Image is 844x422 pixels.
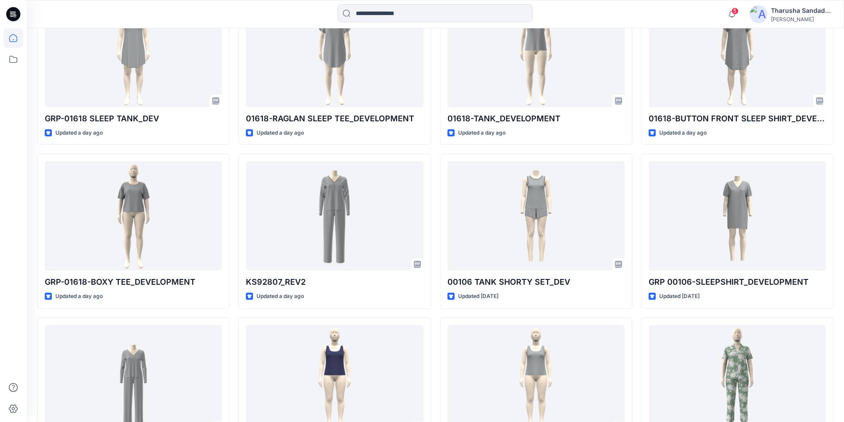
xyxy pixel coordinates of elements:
p: GRP-01618 SLEEP TANK_DEV [45,112,222,125]
p: Updated a day ago [257,292,304,301]
p: 01618-RAGLAN SLEEP TEE_DEVELOPMENT [246,112,423,125]
p: Updated a day ago [458,128,506,138]
p: KS92807_REV2 [246,276,423,288]
a: KS92807_REV2 [246,161,423,271]
p: GRP-01618-BOXY TEE_DEVELOPMENT [45,276,222,288]
p: Updated a day ago [55,292,103,301]
a: 00106 TANK SHORTY SET_DEV [447,161,625,271]
p: Updated a day ago [659,128,707,138]
p: Updated a day ago [55,128,103,138]
p: GRP 00106-SLEEPSHIRT_DEVELOPMENT [649,276,826,288]
p: 01618-TANK_DEVELOPMENT [447,112,625,125]
p: 01618-BUTTON FRONT SLEEP SHIRT_DEVELOPMENT [649,112,826,125]
div: Tharusha Sandadeepa [771,5,833,16]
a: GRP 00106-SLEEPSHIRT_DEVELOPMENT [649,161,826,271]
p: Updated a day ago [257,128,304,138]
p: Updated [DATE] [458,292,498,301]
p: Updated [DATE] [659,292,700,301]
span: 5 [731,8,739,15]
div: [PERSON_NAME] [771,16,833,23]
img: avatar [750,5,767,23]
p: 00106 TANK SHORTY SET_DEV [447,276,625,288]
a: GRP-01618-BOXY TEE_DEVELOPMENT [45,161,222,271]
